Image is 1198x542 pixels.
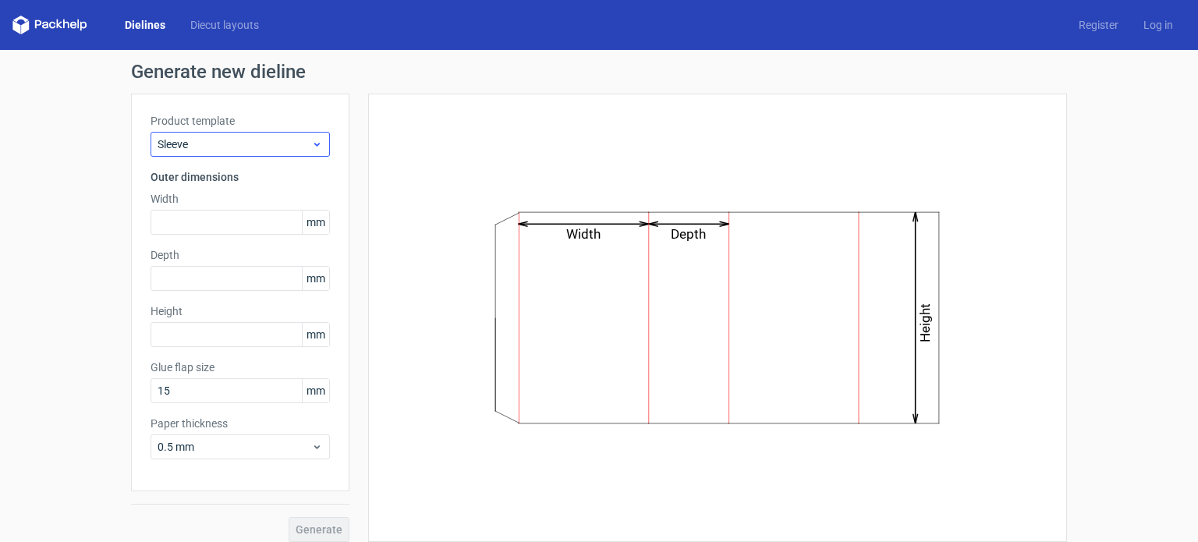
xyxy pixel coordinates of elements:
span: mm [302,323,329,346]
label: Depth [151,247,330,263]
a: Log in [1131,17,1186,33]
span: Sleeve [158,136,311,152]
span: 0.5 mm [158,439,311,455]
text: Width [567,226,601,242]
a: Register [1066,17,1131,33]
span: mm [302,211,329,234]
text: Depth [672,226,707,242]
label: Width [151,191,330,207]
span: mm [302,379,329,402]
label: Height [151,303,330,319]
a: Diecut layouts [178,17,271,33]
h1: Generate new dieline [131,62,1067,81]
a: Dielines [112,17,178,33]
label: Glue flap size [151,360,330,375]
text: Height [918,303,934,342]
label: Product template [151,113,330,129]
span: mm [302,267,329,290]
label: Paper thickness [151,416,330,431]
h3: Outer dimensions [151,169,330,185]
